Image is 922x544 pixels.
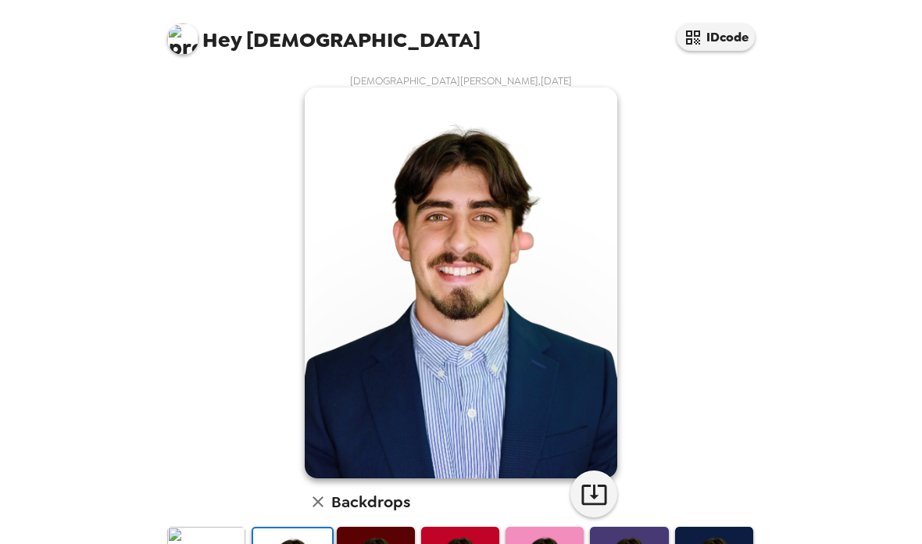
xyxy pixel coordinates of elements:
[167,16,481,51] span: [DEMOGRAPHIC_DATA]
[167,23,198,55] img: profile pic
[350,74,572,88] span: [DEMOGRAPHIC_DATA][PERSON_NAME] , [DATE]
[677,23,755,51] button: IDcode
[305,88,617,478] img: user
[331,489,410,514] h6: Backdrops
[202,26,241,54] span: Hey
